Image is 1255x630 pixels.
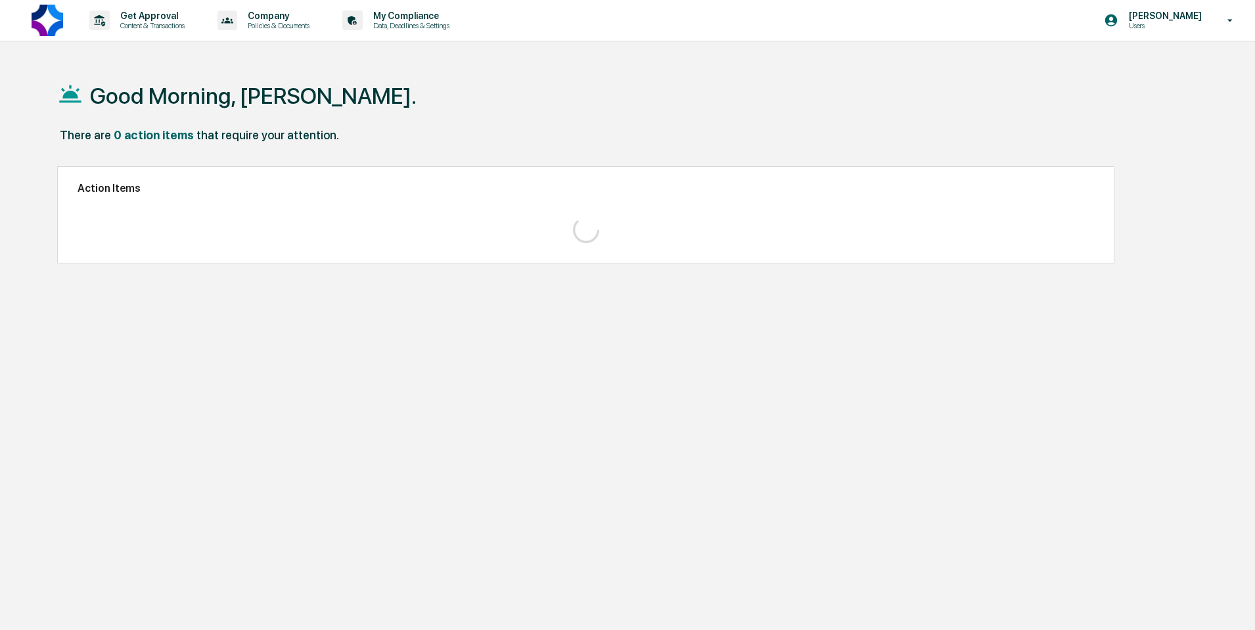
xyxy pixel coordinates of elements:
[237,11,316,21] p: Company
[1118,21,1208,30] p: Users
[90,83,417,109] h1: Good Morning, [PERSON_NAME].
[110,21,191,30] p: Content & Transactions
[78,182,1094,194] h2: Action Items
[32,5,63,36] img: logo
[110,11,191,21] p: Get Approval
[1118,11,1208,21] p: [PERSON_NAME]
[114,128,194,142] div: 0 action items
[196,128,339,142] div: that require your attention.
[237,21,316,30] p: Policies & Documents
[363,11,456,21] p: My Compliance
[60,128,111,142] div: There are
[363,21,456,30] p: Data, Deadlines & Settings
